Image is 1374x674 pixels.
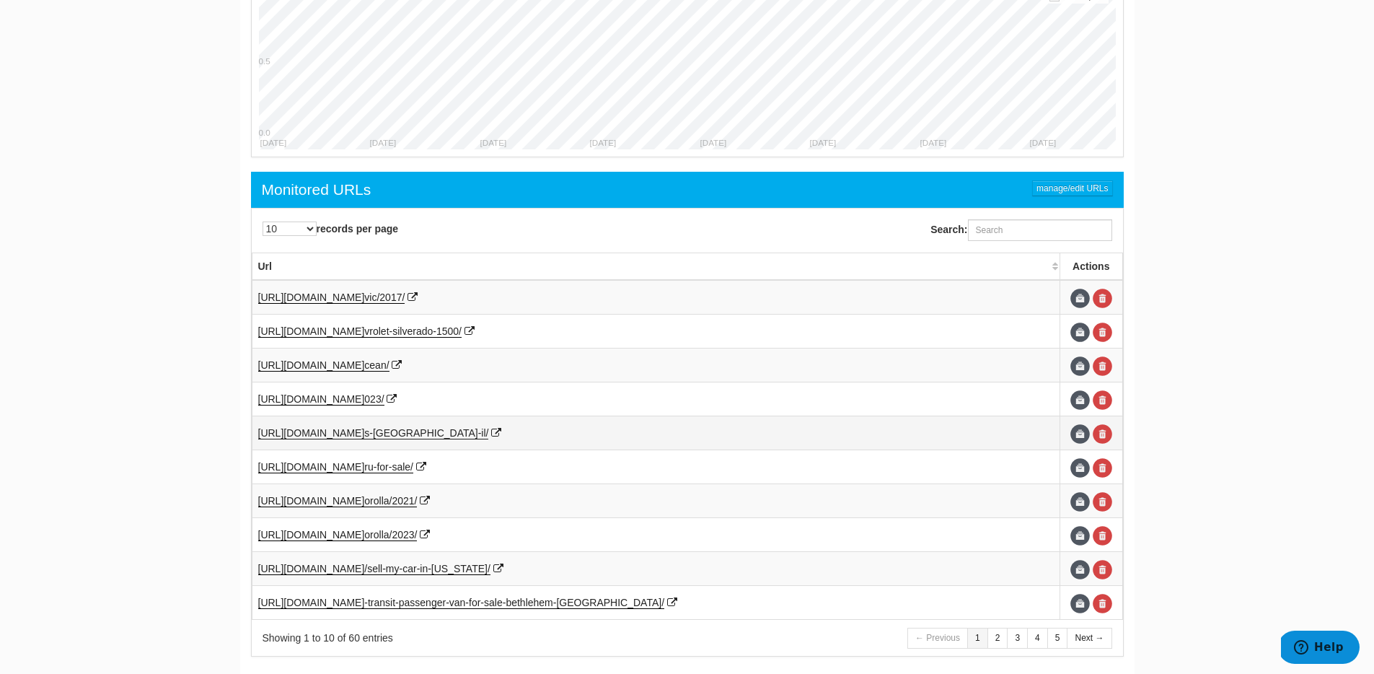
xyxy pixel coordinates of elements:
span: [URL][DOMAIN_NAME] [258,393,365,405]
span: -transit-passenger-van-for-sale- [364,597,506,608]
a: Delete URL [1093,560,1112,579]
a: 3 [1007,628,1028,649]
a: [URL][DOMAIN_NAME]023/ [258,393,384,406]
span: cean/ [364,359,389,371]
span: orolla/2023/ [364,529,417,540]
span: Update URL [1070,424,1090,444]
div: Showing 1 to 10 of 60 entries [263,631,669,645]
a: Delete URL [1093,492,1112,512]
span: Update URL [1070,492,1090,512]
span: vrolet-silverado-1500/ [364,325,462,337]
a: manage/edit URLs [1032,180,1112,196]
a: [URL][DOMAIN_NAME]orolla/2023/ [258,529,418,541]
span: bethlehem-[GEOGRAPHIC_DATA]/ [506,597,664,608]
span: [URL][DOMAIN_NAME] [258,563,365,574]
span: s-[GEOGRAPHIC_DATA]-il/ [364,427,488,439]
a: Delete URL [1093,356,1112,376]
iframe: Opens a widget where you can find more information [1281,631,1360,667]
a: Delete URL [1093,526,1112,546]
a: [URL][DOMAIN_NAME]vrolet-silverado-1500/ [258,325,462,338]
a: [URL][DOMAIN_NAME]vic/2017/ [258,292,405,304]
span: Update URL [1070,390,1090,410]
span: [URL][DOMAIN_NAME] [258,529,365,540]
span: [URL][DOMAIN_NAME] [258,495,365,507]
a: Delete URL [1093,289,1112,308]
span: [URL][DOMAIN_NAME] [258,292,365,303]
span: 023/ [364,393,384,405]
span: /sell-my-car-in-[US_STATE]/ [364,563,490,574]
select: records per page [263,222,317,236]
span: [URL][DOMAIN_NAME] [258,427,365,439]
span: Update URL [1070,289,1090,308]
a: Delete URL [1093,424,1112,444]
span: Update URL [1070,323,1090,342]
span: [URL][DOMAIN_NAME] [258,325,365,337]
a: [URL][DOMAIN_NAME]-transit-passenger-van-for-sale-bethlehem-[GEOGRAPHIC_DATA]/ [258,597,665,609]
span: [URL][DOMAIN_NAME] [258,461,365,473]
a: 1 [967,628,988,649]
span: Update URL [1070,356,1090,376]
a: [URL][DOMAIN_NAME]/sell-my-car-in-[US_STATE]/ [258,563,490,575]
a: ← Previous [907,628,968,649]
span: Update URL [1070,594,1090,613]
div: Monitored URLs [262,179,371,201]
label: Search: [930,219,1111,241]
a: Delete URL [1093,594,1112,613]
span: orolla/2021/ [364,495,417,507]
span: [URL][DOMAIN_NAME] [258,597,365,608]
a: 4 [1027,628,1048,649]
a: [URL][DOMAIN_NAME]s-[GEOGRAPHIC_DATA]-il/ [258,427,489,439]
input: Search: [968,219,1112,241]
a: Delete URL [1093,323,1112,342]
span: vic/2017/ [364,292,405,303]
span: Update URL [1070,526,1090,546]
a: Delete URL [1093,390,1112,410]
a: Next → [1067,628,1111,649]
a: [URL][DOMAIN_NAME]cean/ [258,359,389,372]
a: 2 [987,628,1008,649]
a: Delete URL [1093,458,1112,478]
a: 5 [1047,628,1068,649]
a: [URL][DOMAIN_NAME]orolla/2021/ [258,495,418,507]
a: [URL][DOMAIN_NAME]ru-for-sale/ [258,461,414,473]
label: records per page [263,222,399,236]
th: Url: activate to sort column ascending [252,253,1060,281]
span: Update URL [1070,458,1090,478]
span: Update URL [1070,560,1090,579]
th: Actions [1060,253,1122,281]
span: [URL][DOMAIN_NAME] [258,359,365,371]
span: ru-for-sale/ [364,461,413,473]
